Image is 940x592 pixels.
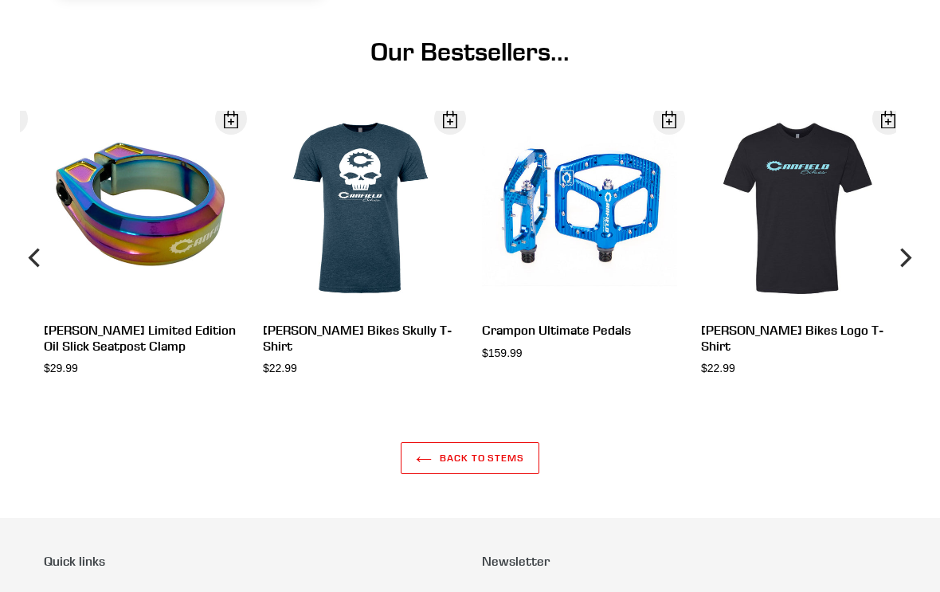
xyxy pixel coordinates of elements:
h1: Our Bestsellers... [44,37,896,67]
p: Quick links [44,554,458,569]
a: Back to Stems [401,442,539,474]
p: Newsletter [482,554,896,569]
a: [PERSON_NAME] Limited Edition Oil Slick Seatpost Clamp $29.99 Open Dialog Canfield Limited Editio... [44,111,239,376]
button: Next [888,111,920,404]
button: Previous [20,111,52,404]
